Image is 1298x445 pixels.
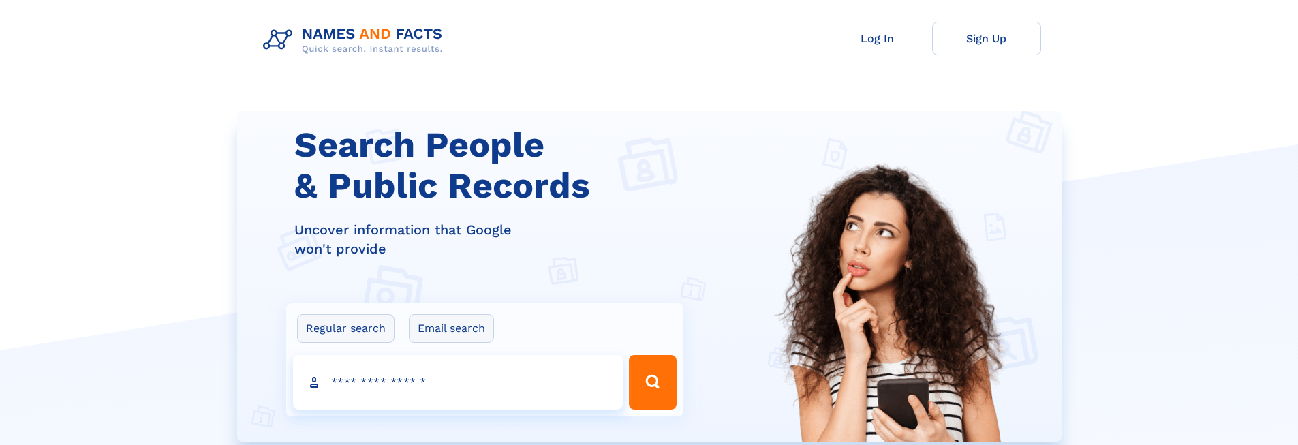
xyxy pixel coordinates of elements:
input: search input [293,355,623,410]
img: Logo Names and Facts [258,22,454,59]
div: Uncover information that Google won't provide [294,220,692,258]
a: Log In [823,22,932,55]
button: Search Button [629,355,677,410]
a: Sign Up [932,22,1041,55]
label: Email search [409,314,494,343]
h1: Search People & Public Records [294,125,692,206]
label: Regular search [297,314,395,343]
